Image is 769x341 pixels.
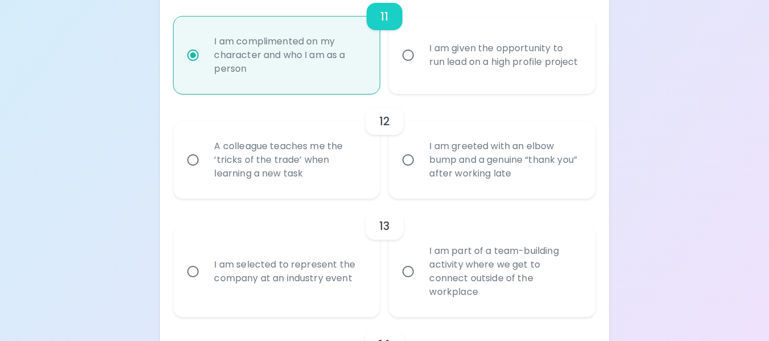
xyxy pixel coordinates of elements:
[205,21,373,89] div: I am complimented on my character and who I am as a person
[174,199,595,317] div: choice-group-check
[174,94,595,199] div: choice-group-check
[379,217,390,235] h6: 13
[420,231,589,313] div: I am part of a team-building activity where we get to connect outside of the workplace
[420,126,589,194] div: I am greeted with an elbow bump and a genuine “thank you” after working late
[380,7,388,26] h6: 11
[420,28,589,83] div: I am given the opportunity to run lead on a high profile project
[205,244,373,299] div: I am selected to represent the company at an industry event
[379,112,390,130] h6: 12
[205,126,373,194] div: A colleague teaches me the ‘tricks of the trade’ when learning a new task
